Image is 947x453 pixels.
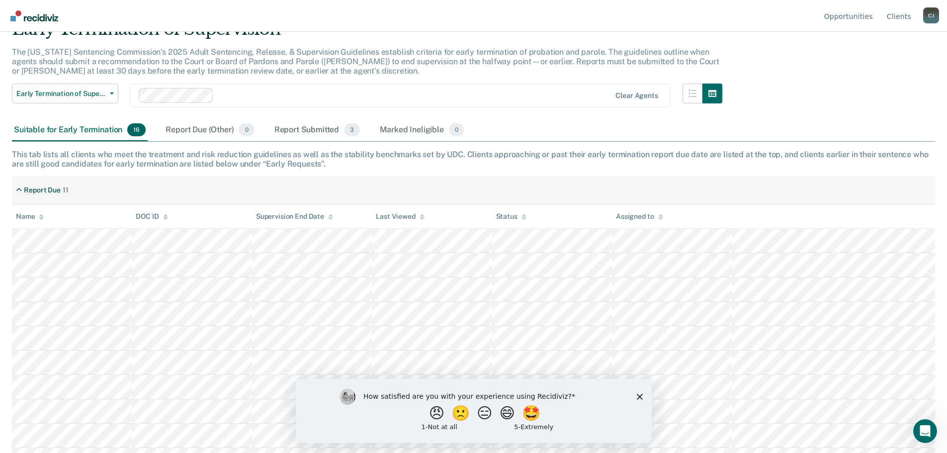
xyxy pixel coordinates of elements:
div: DOC ID [136,212,168,221]
div: Last Viewed [376,212,424,221]
div: Marked Ineligible0 [378,119,466,141]
div: C J [923,7,939,23]
span: 16 [127,123,146,136]
span: 3 [344,123,360,136]
button: Early Termination of Supervision [12,84,118,103]
iframe: Survey by Kim from Recidiviz [296,379,652,443]
img: Recidiviz [10,10,58,21]
div: Status [496,212,526,221]
div: Suitable for Early Termination16 [12,119,148,141]
span: 0 [449,123,464,136]
div: Clear agents [615,91,658,100]
div: 11 [63,186,69,194]
span: Early Termination of Supervision [16,90,106,98]
div: Early Termination of Supervision [12,19,722,47]
div: Report Due11 [12,182,73,198]
div: Report Submitted3 [272,119,362,141]
div: Report Due [24,186,61,194]
div: Name [16,212,44,221]
span: 0 [239,123,254,136]
div: Supervision End Date [256,212,333,221]
div: Report Due (Other)0 [164,119,256,141]
button: Profile dropdown button [923,7,939,23]
p: The [US_STATE] Sentencing Commission’s 2025 Adult Sentencing, Release, & Supervision Guidelines e... [12,47,719,76]
iframe: Intercom live chat [913,419,937,443]
div: Assigned to [616,212,663,221]
div: This tab lists all clients who meet the treatment and risk reduction guidelines as well as the st... [12,150,935,169]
